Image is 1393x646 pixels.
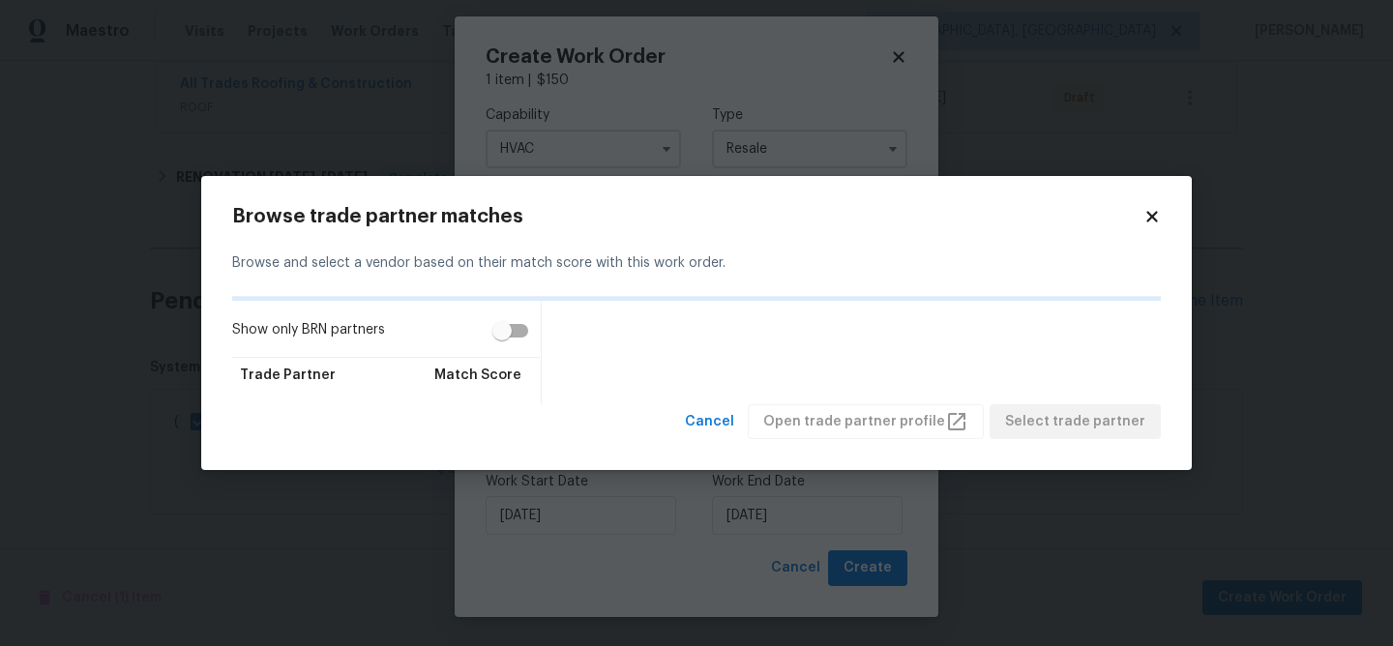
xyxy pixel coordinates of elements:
h2: Browse trade partner matches [232,207,1143,226]
span: Match Score [434,366,521,385]
button: Cancel [677,404,742,440]
span: Cancel [685,410,734,434]
span: Trade Partner [240,366,336,385]
span: Show only BRN partners [232,320,385,340]
div: Browse and select a vendor based on their match score with this work order. [232,230,1161,297]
